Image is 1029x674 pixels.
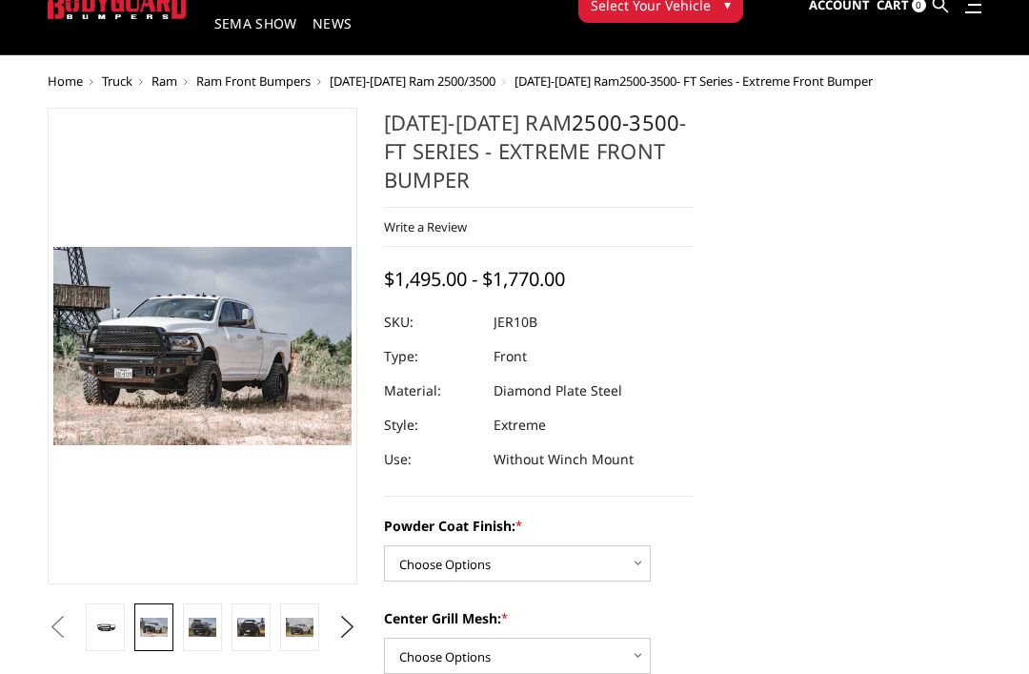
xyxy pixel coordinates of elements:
iframe: Chat Widget [934,582,1029,674]
img: 2010-2018 Ram 2500-3500 - FT Series - Extreme Front Bumper [140,618,168,636]
dd: Without Winch Mount [494,442,634,477]
label: Center Grill Mesh: [384,608,694,628]
a: SEMA Show [214,17,297,54]
a: [DATE]-[DATE] Ram 2500/3500 [330,72,495,90]
button: Next [333,613,362,642]
a: Ram [151,72,177,90]
a: 2500-3500 [572,108,679,136]
button: Previous [43,613,71,642]
img: 2010-2018 Ram 2500-3500 - FT Series - Extreme Front Bumper [286,618,313,636]
a: Ram Front Bumpers [196,72,311,90]
dt: Material: [384,374,479,408]
dd: Front [494,339,527,374]
a: 2500-3500 [619,72,676,90]
a: News [313,17,352,54]
dt: SKU: [384,305,479,339]
dt: Style: [384,408,479,442]
a: Truck [102,72,132,90]
dt: Type: [384,339,479,374]
a: Write a Review [384,218,467,235]
span: [DATE]-[DATE] Ram - FT Series - Extreme Front Bumper [514,72,873,90]
h1: [DATE]-[DATE] Ram - FT Series - Extreme Front Bumper [384,108,694,208]
dt: Use: [384,442,479,477]
a: Home [48,72,83,90]
dd: JER10B [494,305,537,339]
dd: Diamond Plate Steel [494,374,622,408]
dd: Extreme [494,408,546,442]
a: 2010-2018 Ram 2500-3500 - FT Series - Extreme Front Bumper [48,108,357,584]
img: 2010-2018 Ram 2500-3500 - FT Series - Extreme Front Bumper [237,618,265,636]
img: 2010-2018 Ram 2500-3500 - FT Series - Extreme Front Bumper [189,618,216,636]
span: $1,495.00 - $1,770.00 [384,266,565,292]
label: Powder Coat Finish: [384,516,694,536]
